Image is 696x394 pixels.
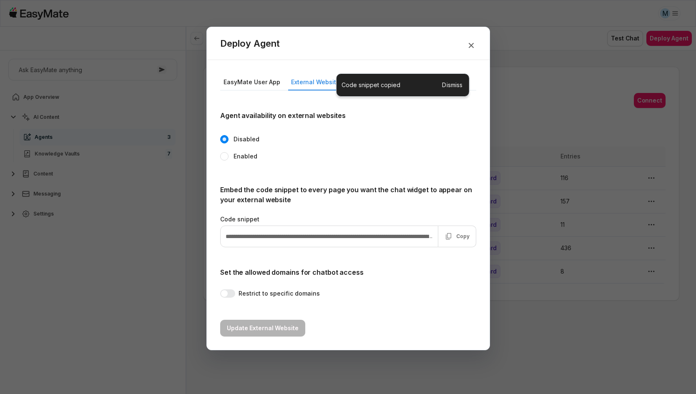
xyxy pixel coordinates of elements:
[438,226,476,247] button: Copy
[239,289,320,298] p: Restrict to specific domains
[234,152,257,161] label: Enabled
[220,37,280,50] div: Deploy Agent
[440,79,464,91] span: Dismiss
[456,233,470,240] p: Copy
[220,75,283,89] button: EasyMate User App
[220,110,476,120] p: Agent availability on external websites
[220,185,476,205] p: Embed the code snippet to every page you want the chat widget to appear on your external website
[342,80,400,90] div: Code snippet copied
[220,267,476,277] p: Set the allowed domains for chatbot access
[288,75,342,89] button: External Website
[234,135,259,143] label: Disabled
